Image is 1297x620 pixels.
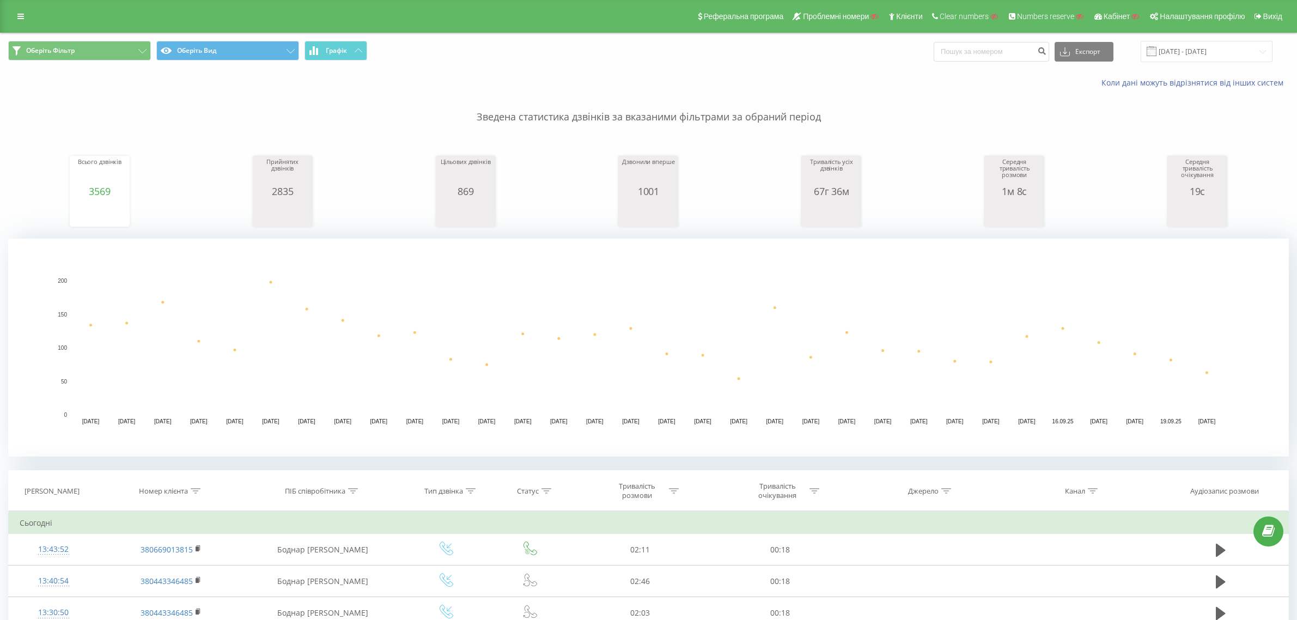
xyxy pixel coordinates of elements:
[710,566,851,597] td: 00:18
[64,412,67,418] text: 0
[1190,487,1259,496] div: Аудіозапис розмови
[908,487,939,496] div: Джерело
[748,482,807,500] div: Тривалість очікування
[1065,487,1085,496] div: Канал
[20,539,87,560] div: 13:43:52
[874,418,892,424] text: [DATE]
[58,345,67,351] text: 100
[478,418,496,424] text: [DATE]
[58,278,67,284] text: 200
[141,607,193,618] a: 380443346485
[255,159,310,186] div: Прийнятих дзвінків
[804,159,858,186] div: Тривалість усіх дзвінків
[262,418,279,424] text: [DATE]
[154,418,172,424] text: [DATE]
[804,197,858,229] svg: A chart.
[1104,12,1130,21] span: Кабінет
[1170,159,1225,186] div: Середня тривалість очікування
[156,41,299,60] button: Оберіть Вид
[934,42,1049,62] input: Пошук за номером
[1170,186,1225,197] div: 19с
[118,418,136,424] text: [DATE]
[550,418,568,424] text: [DATE]
[439,197,493,229] svg: A chart.
[141,576,193,586] a: 380443346485
[987,186,1042,197] div: 1м 8с
[226,418,243,424] text: [DATE]
[82,418,100,424] text: [DATE]
[586,418,604,424] text: [DATE]
[244,566,401,597] td: Боднар [PERSON_NAME]
[838,418,856,424] text: [DATE]
[621,197,675,229] svg: A chart.
[940,12,989,21] span: Clear numbers
[517,487,539,496] div: Статус
[370,418,388,424] text: [DATE]
[804,186,858,197] div: 67г 36м
[1198,418,1216,424] text: [DATE]
[570,534,710,566] td: 02:11
[608,482,666,500] div: Тривалість розмови
[694,418,711,424] text: [DATE]
[1101,77,1289,88] a: Коли дані можуть відрізнятися вiд інших систем
[8,239,1289,457] svg: A chart.
[285,487,345,496] div: ПІБ співробітника
[802,418,820,424] text: [DATE]
[58,312,67,318] text: 150
[1126,418,1144,424] text: [DATE]
[1263,12,1282,21] span: Вихід
[1160,12,1245,21] span: Налаштування профілю
[766,418,784,424] text: [DATE]
[730,418,747,424] text: [DATE]
[25,487,80,496] div: [PERSON_NAME]
[896,12,923,21] span: Клієнти
[20,570,87,592] div: 13:40:54
[141,544,193,555] a: 380669013815
[298,418,315,424] text: [DATE]
[1170,197,1225,229] svg: A chart.
[1090,418,1107,424] text: [DATE]
[987,197,1042,229] svg: A chart.
[710,534,851,566] td: 00:18
[26,46,75,55] span: Оберіть Фільтр
[8,41,151,60] button: Оберіть Фільтр
[72,186,127,197] div: 3569
[255,186,310,197] div: 2835
[621,186,675,197] div: 1001
[622,418,640,424] text: [DATE]
[442,418,460,424] text: [DATE]
[1018,418,1036,424] text: [DATE]
[946,418,964,424] text: [DATE]
[139,487,188,496] div: Номер клієнта
[910,418,928,424] text: [DATE]
[570,566,710,597] td: 02:46
[1160,418,1182,424] text: 19.09.25
[9,512,1289,534] td: Сьогодні
[803,12,869,21] span: Проблемні номери
[658,418,675,424] text: [DATE]
[72,197,127,229] svg: A chart.
[987,159,1042,186] div: Середня тривалість розмови
[424,487,463,496] div: Тип дзвінка
[1052,418,1074,424] text: 16.09.25
[190,418,208,424] text: [DATE]
[8,88,1289,124] p: Зведена статистика дзвінків за вказаними фільтрами за обраний період
[439,159,493,186] div: Цільових дзвінків
[982,418,1000,424] text: [DATE]
[1055,42,1113,62] button: Експорт
[406,418,424,424] text: [DATE]
[439,186,493,197] div: 869
[1017,12,1074,21] span: Numbers reserve
[61,379,68,385] text: 50
[514,418,532,424] text: [DATE]
[255,197,310,229] svg: A chart.
[326,47,347,54] span: Графік
[621,159,675,186] div: Дзвонили вперше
